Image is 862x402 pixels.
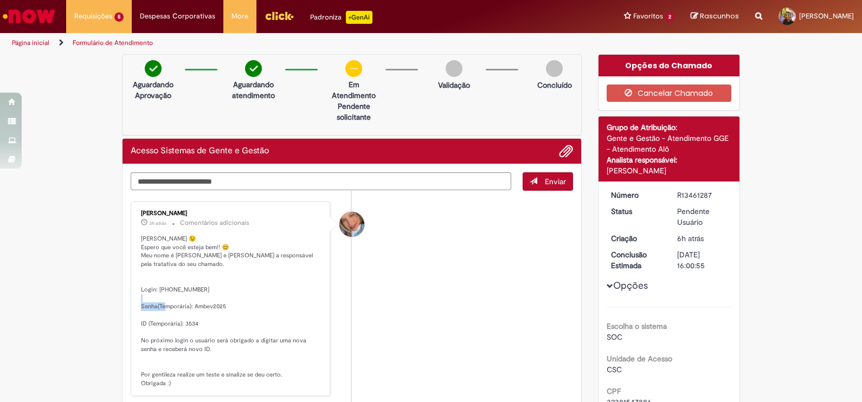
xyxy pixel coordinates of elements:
[140,11,215,22] span: Despesas Corporativas
[607,154,732,165] div: Analista responsável:
[677,234,704,243] time: 29/08/2025 10:00:52
[131,172,511,191] textarea: Digite sua mensagem aqui...
[700,11,739,21] span: Rascunhos
[545,177,566,186] span: Enviar
[73,38,153,47] a: Formulário de Atendimento
[145,60,162,77] img: check-circle-green.png
[665,12,674,22] span: 2
[677,249,728,271] div: [DATE] 16:00:55
[603,190,670,200] dt: Número
[346,11,372,24] p: +GenAi
[149,220,166,226] time: 29/08/2025 13:12:01
[607,85,732,102] button: Cancelar Chamado
[607,365,622,374] span: CSC
[799,11,854,21] span: [PERSON_NAME]
[345,60,362,77] img: circle-minus.png
[603,206,670,217] dt: Status
[607,133,732,154] div: Gente e Gestão - Atendimento GGE - Atendimento Alô
[12,38,49,47] a: Página inicial
[607,122,732,133] div: Grupo de Atribuição:
[141,210,321,217] div: [PERSON_NAME]
[603,249,670,271] dt: Conclusão Estimada
[149,220,166,226] span: 3h atrás
[677,234,704,243] span: 6h atrás
[607,321,667,331] b: Escolha o sistema
[559,144,573,158] button: Adicionar anexos
[339,212,364,237] div: Jacqueline Andrade Galani
[327,101,380,122] p: Pendente solicitante
[74,11,112,22] span: Requisições
[523,172,573,191] button: Enviar
[114,12,124,22] span: 5
[227,79,280,101] p: Aguardando atendimento
[546,60,563,77] img: img-circle-grey.png
[607,354,672,364] b: Unidade de Acesso
[8,33,567,53] ul: Trilhas de página
[677,233,728,244] div: 29/08/2025 10:00:52
[127,79,179,101] p: Aguardando Aprovação
[603,233,670,244] dt: Criação
[131,146,269,156] h2: Acesso Sistemas de Gente e Gestão Histórico de tíquete
[607,386,621,396] b: CPF
[446,60,462,77] img: img-circle-grey.png
[607,165,732,176] div: [PERSON_NAME]
[677,190,728,200] div: R13461287
[537,80,572,90] p: Concluído
[633,11,663,22] span: Favoritos
[231,11,248,22] span: More
[607,332,622,342] span: SOC
[599,55,740,76] div: Opções do Chamado
[310,11,372,24] div: Padroniza
[327,79,380,101] p: Em Atendimento
[691,11,739,22] a: Rascunhos
[438,80,470,90] p: Validação
[1,5,57,27] img: ServiceNow
[180,218,249,228] small: Comentários adicionais
[245,60,262,77] img: check-circle-green.png
[141,235,321,388] p: [PERSON_NAME] 😉 Espero que você esteja bem!! 😊 Meu nome é [PERSON_NAME] e [PERSON_NAME] a respons...
[677,206,728,228] div: Pendente Usuário
[265,8,294,24] img: click_logo_yellow_360x200.png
